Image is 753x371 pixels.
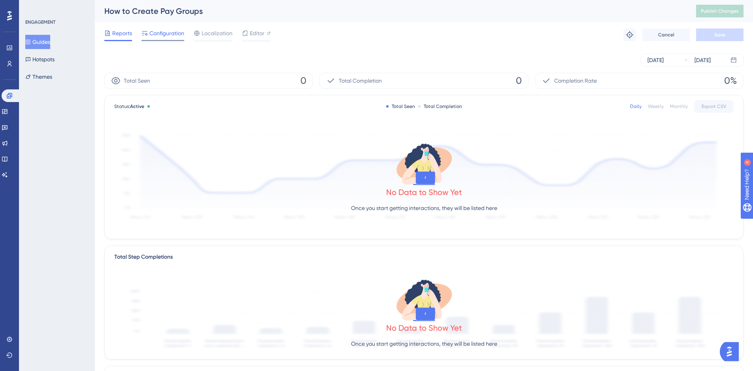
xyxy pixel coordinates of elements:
[19,2,49,11] span: Need Help?
[300,74,306,87] span: 0
[694,100,734,113] button: Export CSV
[658,32,674,38] span: Cancel
[720,340,744,363] iframe: UserGuiding AI Assistant Launcher
[114,252,173,262] div: Total Step Completions
[516,74,522,87] span: 0
[339,76,382,85] span: Total Completion
[149,28,184,38] span: Configuration
[630,103,642,110] div: Daily
[696,5,744,17] button: Publish Changes
[724,74,737,87] span: 0%
[714,32,725,38] span: Save
[104,6,676,17] div: How to Create Pay Groups
[670,103,688,110] div: Monthly
[25,19,55,25] div: ENGAGEMENT
[114,103,144,110] span: Status:
[386,187,462,198] div: No Data to Show Yet
[702,103,727,110] span: Export CSV
[696,28,744,41] button: Save
[386,103,415,110] div: Total Seen
[701,8,739,14] span: Publish Changes
[202,28,232,38] span: Localization
[647,55,664,65] div: [DATE]
[25,35,50,49] button: Guides
[418,103,462,110] div: Total Completion
[250,28,264,38] span: Editor
[351,203,497,213] p: Once you start getting interactions, they will be listed here
[351,339,497,348] p: Once you start getting interactions, they will be listed here
[642,28,690,41] button: Cancel
[112,28,132,38] span: Reports
[648,103,664,110] div: Weekly
[55,4,57,10] div: 4
[694,55,711,65] div: [DATE]
[124,76,150,85] span: Total Seen
[386,322,462,333] div: No Data to Show Yet
[25,70,52,84] button: Themes
[554,76,597,85] span: Completion Rate
[130,104,144,109] span: Active
[25,52,55,66] button: Hotspots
